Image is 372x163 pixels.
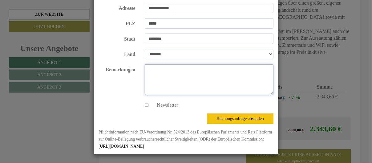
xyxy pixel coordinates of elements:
[94,49,140,58] label: Land
[94,18,140,27] label: PLZ
[94,3,140,12] label: Adresse
[207,113,273,124] button: Buchungsanfrage absenden
[99,144,144,149] a: [URL][DOMAIN_NAME]
[151,102,178,109] label: Newsletter
[99,130,272,149] small: Pflichtinformation nach EU-Verordnung Nr. 524/2013 des Europäischen Parlaments und Rats Plattform...
[94,64,140,74] label: Bemerkungen
[94,34,140,43] label: Stadt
